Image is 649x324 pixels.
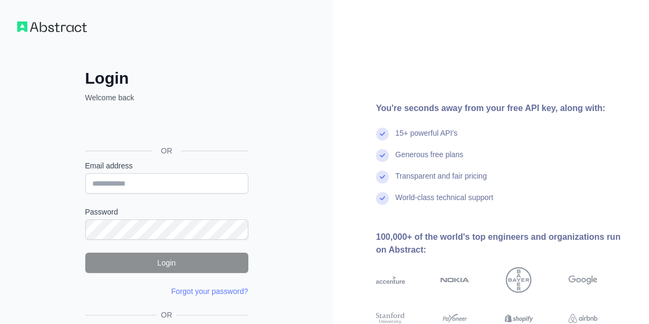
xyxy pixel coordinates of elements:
[395,128,458,149] div: 15+ powerful API's
[506,267,532,293] img: bayer
[376,171,389,183] img: check mark
[85,160,248,171] label: Email address
[171,287,248,296] a: Forgot your password?
[85,92,248,103] p: Welcome back
[376,149,389,162] img: check mark
[85,69,248,88] h2: Login
[152,145,181,156] span: OR
[85,207,248,217] label: Password
[395,171,487,192] div: Transparent and fair pricing
[440,267,469,293] img: nokia
[17,21,87,32] img: Workflow
[376,192,389,205] img: check mark
[376,231,632,256] div: 100,000+ of the world's top engineers and organizations run on Abstract:
[569,267,598,293] img: google
[395,149,463,171] div: Generous free plans
[80,115,252,138] iframe: Sign in with Google Button
[376,267,405,293] img: accenture
[376,128,389,141] img: check mark
[376,102,632,115] div: You're seconds away from your free API key, along with:
[157,310,176,320] span: OR
[395,192,493,213] div: World-class technical support
[85,253,248,273] button: Login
